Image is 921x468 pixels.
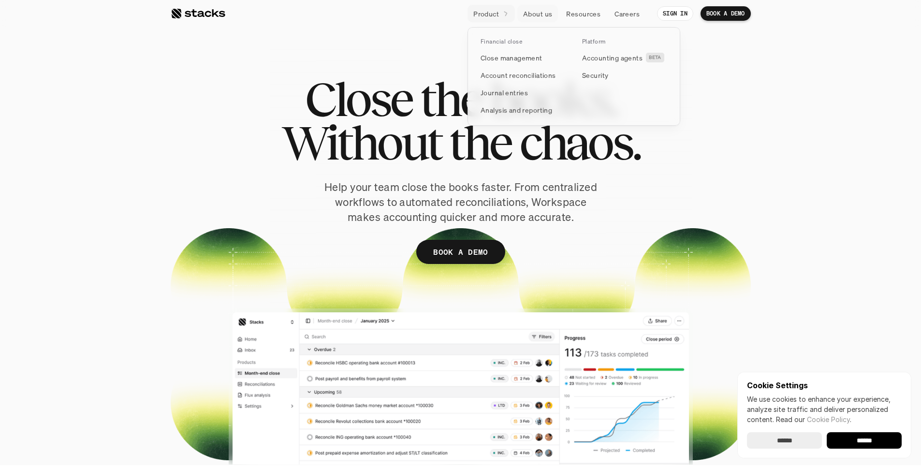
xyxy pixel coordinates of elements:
[473,9,499,19] p: Product
[663,10,687,17] p: SIGN IN
[281,121,441,164] span: Without
[517,5,558,22] a: About us
[576,66,673,84] a: Security
[475,101,571,118] a: Analysis and reporting
[657,6,693,21] a: SIGN IN
[475,66,571,84] a: Account reconciliations
[582,70,608,80] p: Security
[747,381,902,389] p: Cookie Settings
[519,121,640,164] span: chaos.
[416,240,505,264] a: BOOK A DEMO
[649,55,661,60] h2: BETA
[560,5,606,22] a: Resources
[747,394,902,424] p: We use cookies to enhance your experience, analyze site traffic and deliver personalized content.
[582,38,606,45] p: Platform
[481,88,528,98] p: Journal entries
[614,9,640,19] p: Careers
[776,415,851,424] span: Read our .
[481,70,556,80] p: Account reconciliations
[433,245,488,259] p: BOOK A DEMO
[807,415,850,424] a: Cookie Policy
[523,9,552,19] p: About us
[305,77,411,121] span: Close
[475,49,571,66] a: Close management
[475,84,571,101] a: Journal entries
[582,53,643,63] p: Accounting agents
[481,38,522,45] p: Financial close
[420,77,482,121] span: the
[114,184,157,191] a: Privacy Policy
[566,9,600,19] p: Resources
[701,6,751,21] a: BOOK A DEMO
[449,121,511,164] span: the
[321,180,601,224] p: Help your team close the books faster. From centralized workflows to automated reconciliations, W...
[609,5,645,22] a: Careers
[706,10,745,17] p: BOOK A DEMO
[481,105,552,115] p: Analysis and reporting
[481,53,542,63] p: Close management
[576,49,673,66] a: Accounting agentsBETA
